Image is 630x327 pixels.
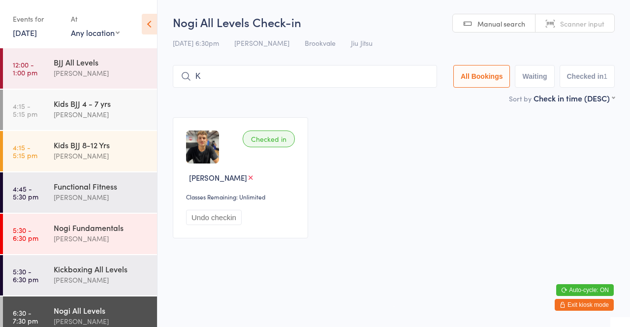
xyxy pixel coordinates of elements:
div: BJJ All Levels [54,57,149,67]
div: Events for [13,11,61,27]
div: Classes Remaining: Unlimited [186,193,298,201]
time: 12:00 - 1:00 pm [13,61,37,76]
a: [DATE] [13,27,37,38]
a: 5:30 -6:30 pmKickboxing All Levels[PERSON_NAME] [3,255,157,295]
span: Brookvale [305,38,336,48]
span: [PERSON_NAME] [234,38,289,48]
div: [PERSON_NAME] [54,274,149,286]
button: Exit kiosk mode [555,299,614,311]
div: Kids BJJ 4 - 7 yrs [54,98,149,109]
a: 4:45 -5:30 pmFunctional Fitness[PERSON_NAME] [3,172,157,213]
a: 12:00 -1:00 pmBJJ All Levels[PERSON_NAME] [3,48,157,89]
input: Search [173,65,437,88]
button: Auto-cycle: ON [556,284,614,296]
a: 5:30 -6:30 pmNogi Fundamentals[PERSON_NAME] [3,214,157,254]
div: Check in time (DESC) [534,93,615,103]
span: [PERSON_NAME] [189,172,247,183]
div: At [71,11,120,27]
div: Nogi All Levels [54,305,149,316]
div: 1 [603,72,607,80]
button: All Bookings [453,65,510,88]
div: Functional Fitness [54,181,149,192]
div: Kids BJJ 8-12 Yrs [54,139,149,150]
div: [PERSON_NAME] [54,316,149,327]
time: 5:30 - 6:30 pm [13,267,38,283]
a: 4:15 -5:15 pmKids BJJ 8-12 Yrs[PERSON_NAME] [3,131,157,171]
button: Checked in1 [560,65,615,88]
div: Any location [71,27,120,38]
time: 4:45 - 5:30 pm [13,185,38,200]
time: 4:15 - 5:15 pm [13,143,37,159]
div: [PERSON_NAME] [54,233,149,244]
span: Jiu Jitsu [351,38,373,48]
a: 4:15 -5:15 pmKids BJJ 4 - 7 yrs[PERSON_NAME] [3,90,157,130]
span: [DATE] 6:30pm [173,38,219,48]
img: image1728459851.png [186,131,219,163]
button: Waiting [515,65,554,88]
span: Scanner input [560,19,604,29]
button: Undo checkin [186,210,242,225]
span: Manual search [477,19,525,29]
div: [PERSON_NAME] [54,150,149,162]
time: 6:30 - 7:30 pm [13,309,38,325]
div: [PERSON_NAME] [54,67,149,79]
time: 5:30 - 6:30 pm [13,226,38,242]
div: Checked in [243,131,295,147]
div: Nogi Fundamentals [54,222,149,233]
label: Sort by [509,94,532,103]
h2: Nogi All Levels Check-in [173,14,615,30]
time: 4:15 - 5:15 pm [13,102,37,118]
div: Kickboxing All Levels [54,263,149,274]
div: [PERSON_NAME] [54,192,149,203]
div: [PERSON_NAME] [54,109,149,120]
